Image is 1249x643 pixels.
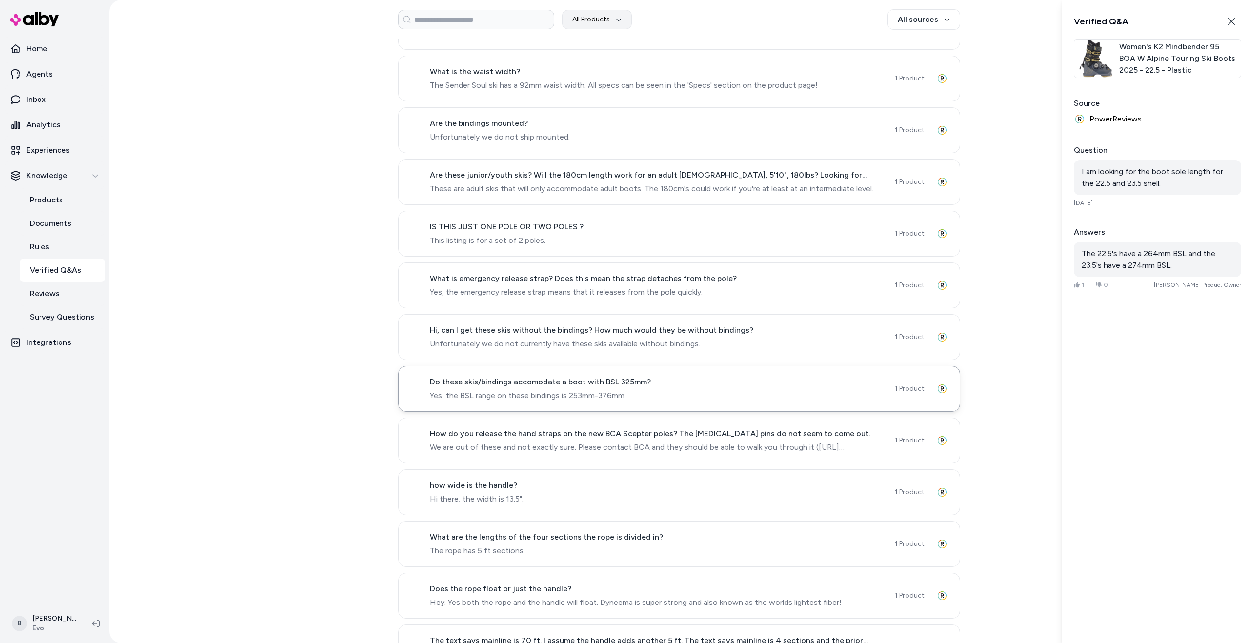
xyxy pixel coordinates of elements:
[430,324,883,336] span: Hi, can I get these skis without the bindings? How much would they be without bindings?
[26,170,67,181] p: Knowledge
[430,480,883,491] span: how wide is the handle?
[430,221,883,233] span: IS THIS JUST ONE POLE OR TWO POLES ?
[4,331,105,354] a: Integrations
[430,583,883,595] span: Does the rope float or just the handle?
[26,43,47,55] p: Home
[430,338,883,350] span: Unfortunately we do not currently have these skis available without bindings.
[895,539,925,549] span: 1 Product
[430,390,883,402] span: Yes, the BSL range on these bindings is 253mm-376mm.
[4,139,105,162] a: Experiences
[30,288,60,300] p: Reviews
[562,10,632,29] button: All Products
[4,164,105,187] button: Knowledge
[4,113,105,137] a: Analytics
[430,235,883,246] span: This listing is for a set of 2 poles.
[895,332,925,342] span: 1 Product
[4,37,105,60] a: Home
[20,235,105,259] a: Rules
[430,428,883,440] span: How do you release the hand straps on the new BCA Scepter poles? The [MEDICAL_DATA] pins do not s...
[1074,199,1241,207] span: [DATE]
[26,94,46,105] p: Inbox
[26,68,53,80] p: Agents
[32,623,76,633] span: Evo
[30,264,81,276] p: Verified Q&As
[20,188,105,212] a: Products
[1089,113,1142,125] span: PowerReviews
[1078,40,1237,78] a: Women's K2 Mindbender 95 BOA W Alpine Touring Ski Boots 2025 - 22.5 - Plastic
[895,177,925,187] span: 1 Product
[430,273,883,284] span: What is emergency release strap? Does this mean the strap detaches from the pole?
[1074,160,1241,195] p: I am looking for the boot sole length for the 22.5 and 23.5 shell.
[12,616,27,631] span: B
[430,183,883,195] span: These are adult skis that will only accommodate adult boots. The 180cm's could work if you're at ...
[1074,15,1128,28] h2: Verified Q&A
[895,74,925,83] span: 1 Product
[30,311,94,323] p: Survey Questions
[430,493,883,505] span: Hi there, the width is 13.5".
[32,614,76,623] p: [PERSON_NAME]
[1119,41,1237,76] span: Women's K2 Mindbender 95 BOA W Alpine Touring Ski Boots 2025 - 22.5 - Plastic
[895,436,925,445] span: 1 Product
[1074,98,1241,109] span: Source
[1078,40,1113,78] img: k2-mindbender-95-boa-w-alpine-touring-ski-boots-women-s-2025-.jpg
[895,384,925,394] span: 1 Product
[430,131,883,143] span: Unfortunately we do not ship mounted.
[895,487,925,497] span: 1 Product
[30,218,71,229] p: Documents
[430,545,883,557] span: The rope has 5 ft sections.
[430,531,883,543] span: What are the lengths of the four sections the rope is divided in?
[4,88,105,111] a: Inbox
[887,9,960,30] button: All sources
[26,119,60,131] p: Analytics
[26,144,70,156] p: Experiences
[895,125,925,135] span: 1 Product
[430,597,883,608] span: Hey. Yes both the rope and the handle will float. Dyneema is super strong and also known as the w...
[895,591,925,601] span: 1 Product
[30,241,49,253] p: Rules
[20,212,105,235] a: Documents
[26,337,71,348] p: Integrations
[20,282,105,305] a: Reviews
[430,66,883,78] span: What is the waist width?
[430,169,883,181] span: Are these junior/youth skis? Will the 180cm length work for an adult [DEMOGRAPHIC_DATA], 5'10", 1...
[30,194,63,206] p: Products
[430,286,883,298] span: Yes, the emergency release strap means that it releases from the pole quickly.
[1074,242,1241,277] p: The 22.5's have a 264mm BSL and the 23.5's have a 274mm BSL.
[20,305,105,329] a: Survey Questions
[1074,281,1084,289] div: 1
[1096,281,1108,289] div: 0
[6,608,84,639] button: B[PERSON_NAME]Evo
[895,281,925,290] span: 1 Product
[10,12,59,26] img: alby Logo
[430,118,883,129] span: Are the bindings mounted?
[1074,144,1241,156] span: Question
[4,62,105,86] a: Agents
[430,442,883,453] span: We are out of these and not exactly sure. Please contact BCA and they should be able to walk you ...
[20,259,105,282] a: Verified Q&As
[430,376,883,388] span: Do these skis/bindings accomodate a boot with BSL 325mm?
[1074,226,1241,238] span: Answers
[1154,281,1241,289] span: [PERSON_NAME] · Product Owner
[895,229,925,239] span: 1 Product
[430,80,883,91] span: The Sender Soul ski has a 92mm waist width. All specs can be seen in the 'Specs' section on the p...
